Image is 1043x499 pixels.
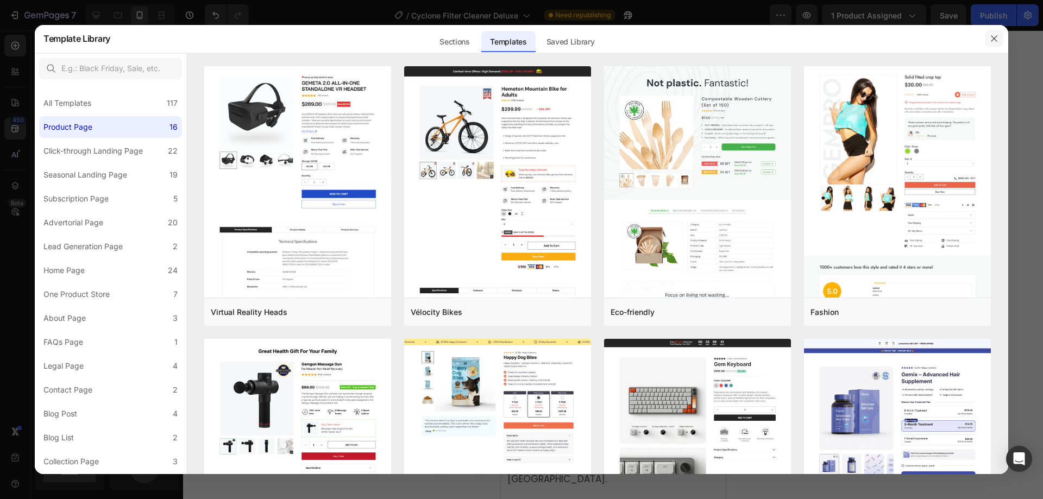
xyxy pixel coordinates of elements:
div: 24 [168,264,178,277]
button: Carousel Next Arrow [203,202,216,215]
div: One Product Store [43,288,110,301]
h1: Cyclone Filter Cleaner -Deluxe- [5,228,225,271]
div: Sections [431,31,478,53]
div: Seasonal Landing Page [43,168,127,181]
div: Open Intercom Messenger [1006,446,1032,472]
strong: Deluxe Cyclone Filter Cleaner [7,325,203,355]
button: Carousel Back Arrow [9,202,22,215]
div: 19 [169,168,178,181]
div: Vélocity Bikes [411,306,462,319]
div: 2 [173,383,178,396]
div: Advertorial Page [43,216,103,229]
button: Carousel Next Arrow [210,92,223,105]
div: Rich Text Editor. Editing area: main [5,306,225,458]
div: 117 [167,97,178,110]
div: Product Page [43,121,92,134]
input: E.g.: Black Friday, Sale, etc. [39,58,182,79]
p: From dirty filter… to crystal-clear pool time [7,307,224,324]
div: Blog Post [43,407,77,420]
div: Virtual Reality Heads [211,306,287,319]
div: $299.99 [66,280,115,298]
div: FAQs Page [43,336,83,349]
h2: Template Library [43,24,110,53]
div: 2 [173,240,178,253]
div: Blog List [43,431,74,444]
div: 3 [173,312,178,325]
div: About Page [43,312,86,325]
p: ✅ Deep-cleans every pleat — effortlessly ✅ No bending, no mess, no splash-back ✅ Uses half the ti... [7,374,224,457]
div: Fashion [810,306,839,319]
img: Untitled (600 x 600 px) (1).png__PID:c49fdf89-30ef-4fb0-8fb1-5e442b47b904 [22,8,203,189]
div: Saved Library [538,31,604,53]
div: 4 [173,407,178,420]
div: Legal Page [43,359,84,372]
div: Collection Page [43,455,99,468]
div: 5 [173,192,178,205]
strong: 20% OFF — no code needed. [51,342,181,355]
strong: limited time [29,325,86,338]
div: 3 [173,455,178,468]
div: Home Page [43,264,85,277]
div: 22 [168,144,178,157]
img: Untitled (600 x 600 px) (1).png__PID:c49fdf89-30ef-4fb0-8fb1-5e442b47b904 [33,193,64,224]
div: Subscription Page [43,192,109,205]
div: Eco-friendly [611,306,655,319]
div: All Templates [43,97,91,110]
span: Terms & Conditions [209,207,219,273]
div: Templates [481,31,535,53]
div: Contact Page [43,383,92,396]
div: Lead Generation Page [43,240,123,253]
div: Click-through Landing Page [43,144,143,157]
div: 1 [174,336,178,349]
div: 7 [173,288,178,301]
div: 2 [173,431,178,444]
div: 4 [173,359,178,372]
span: Shipping Policy [209,284,219,336]
span: Refunds & Returns [209,132,219,197]
p: For a , the is [7,324,224,357]
div: $239.99 [14,280,62,298]
div: 20 [168,216,178,229]
div: 16 [169,121,178,134]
